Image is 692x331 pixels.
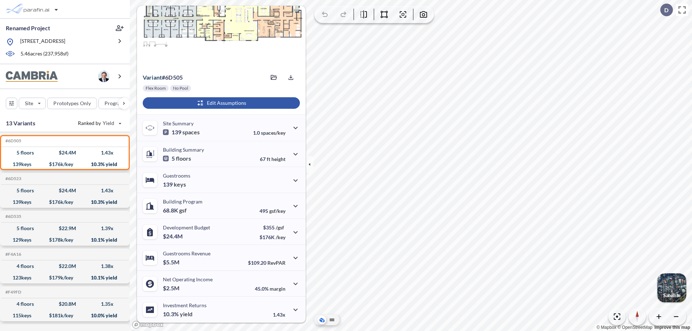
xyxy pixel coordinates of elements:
[253,130,285,136] p: 1.0
[318,316,326,324] button: Aerial View
[276,224,284,231] span: /gsf
[255,286,285,292] p: 45.0%
[273,312,285,318] p: 1.43x
[143,74,183,81] p: # 6d505
[4,290,21,295] h5: Click to copy the code
[179,207,187,214] span: gsf
[663,292,680,298] p: Satellite
[4,176,21,181] h5: Click to copy the code
[132,321,164,329] a: Mapbox homepage
[72,117,126,129] button: Ranked by Yield
[21,50,68,58] p: 5.46 acres ( 237,958 sf)
[269,208,285,214] span: gsf/key
[259,208,285,214] p: 495
[163,285,181,292] p: $2.5M
[19,98,46,109] button: Site
[163,310,192,318] p: 10.3%
[163,181,186,188] p: 139
[163,147,204,153] p: Building Summary
[259,224,285,231] p: $355
[267,260,285,266] span: RevPAR
[270,286,285,292] span: margin
[259,234,285,240] p: $176K
[163,259,181,266] p: $5.5M
[47,98,97,109] button: Prototypes Only
[163,198,203,205] p: Building Program
[163,302,207,308] p: Investment Returns
[182,129,200,136] span: spaces
[146,85,166,91] p: Flex Room
[664,7,669,13] p: D
[261,130,285,136] span: spaces/key
[276,234,285,240] span: /key
[260,156,285,162] p: 67
[6,71,58,82] img: BrandImage
[173,85,188,91] p: No Pool
[6,24,50,32] p: Renamed Project
[163,155,191,162] p: 5
[163,129,200,136] p: 139
[655,325,690,330] a: Improve this map
[596,325,616,330] a: Mapbox
[143,97,300,109] button: Edit Assumptions
[180,310,192,318] span: yield
[25,100,33,107] p: Site
[98,98,137,109] button: Program
[248,260,285,266] p: $109.20
[163,224,210,231] p: Development Budget
[4,138,21,143] h5: Click to copy the code
[105,100,125,107] p: Program
[53,100,91,107] p: Prototypes Only
[328,316,336,324] button: Site Plan
[617,325,652,330] a: OpenStreetMap
[20,37,65,46] p: [STREET_ADDRESS]
[4,252,21,257] h5: Click to copy the code
[163,276,213,282] p: Net Operating Income
[176,155,191,162] span: floors
[267,156,270,162] span: ft
[143,74,162,81] span: Variant
[4,214,21,219] h5: Click to copy the code
[163,250,210,256] p: Guestrooms Revenue
[657,273,686,302] button: Switcher ImageSatellite
[6,119,35,128] p: 13 Variants
[174,181,186,188] span: keys
[657,273,686,302] img: Switcher Image
[98,71,110,82] img: user logo
[163,120,194,126] p: Site Summary
[271,156,285,162] span: height
[163,207,187,214] p: 68.8K
[163,173,190,179] p: Guestrooms
[163,233,184,240] p: $24.4M
[103,120,115,127] span: Yield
